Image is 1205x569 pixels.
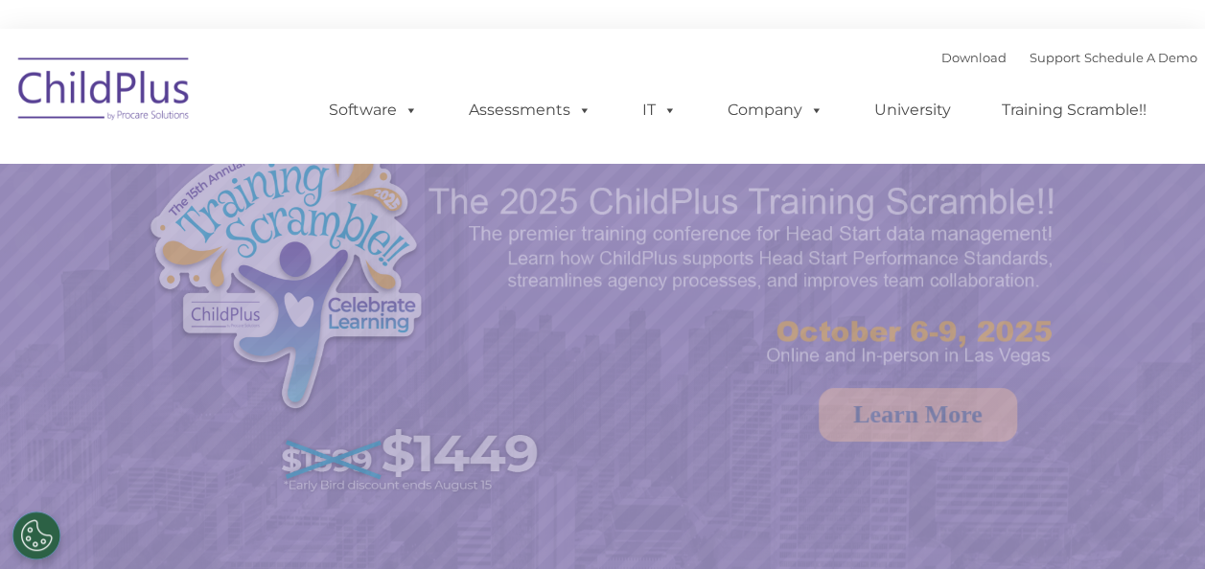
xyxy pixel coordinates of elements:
font: | [941,50,1197,65]
a: Company [708,91,843,129]
a: Training Scramble!! [983,91,1166,129]
a: Assessments [450,91,611,129]
a: Software [310,91,437,129]
a: Download [941,50,1007,65]
a: Learn More [819,388,1017,442]
a: IT [623,91,696,129]
a: Support [1030,50,1080,65]
img: ChildPlus by Procare Solutions [9,44,200,140]
a: University [855,91,970,129]
button: Cookies Settings [12,512,60,559]
a: Schedule A Demo [1084,50,1197,65]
